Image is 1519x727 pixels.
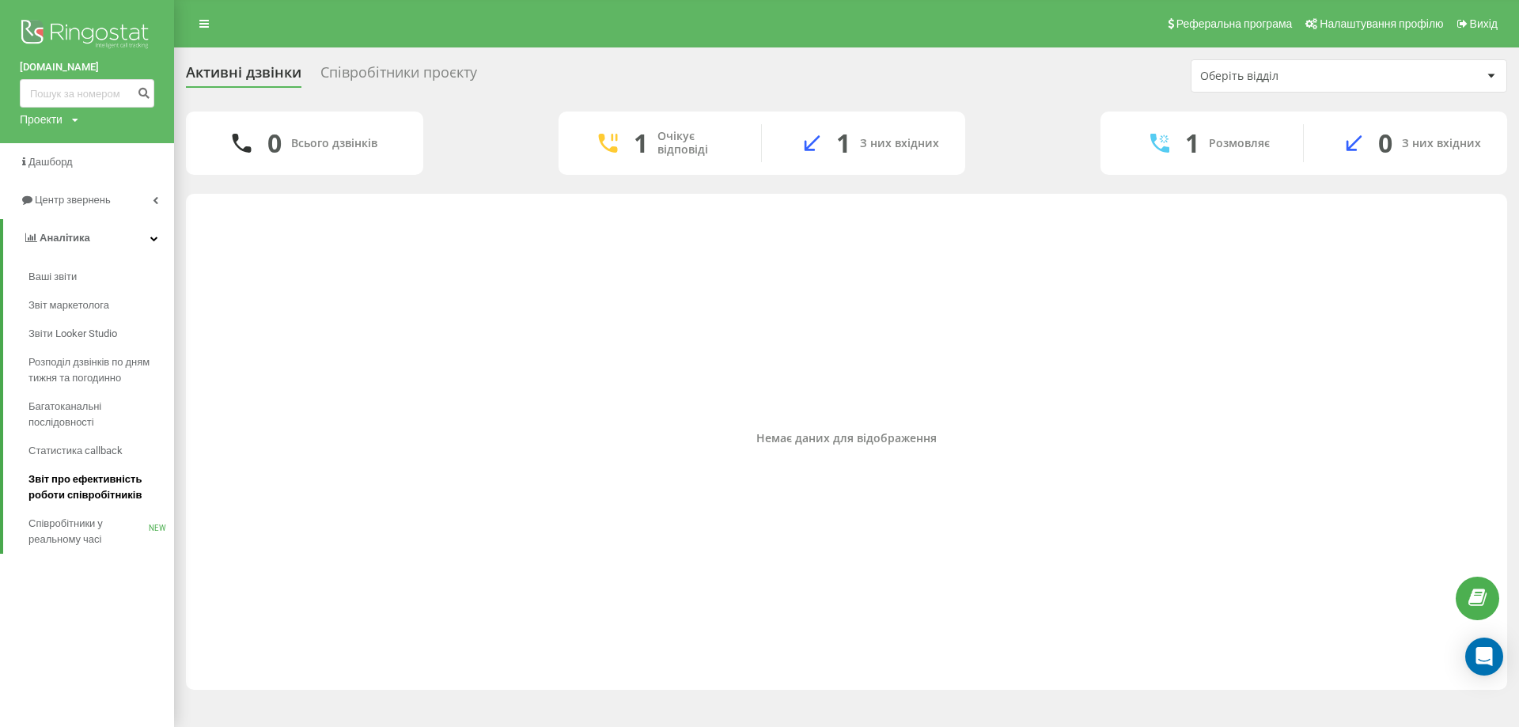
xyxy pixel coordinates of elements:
div: 1 [634,128,648,158]
span: Розподіл дзвінків по дням тижня та погодинно [28,354,166,386]
input: Пошук за номером [20,79,154,108]
div: З них вхідних [860,137,939,150]
a: Ваші звіти [28,263,174,291]
div: Розмовляє [1209,137,1270,150]
div: Оберіть відділ [1200,70,1389,83]
a: Розподіл дзвінків по дням тижня та погодинно [28,348,174,392]
a: Звіт маркетолога [28,291,174,320]
div: Очікує відповіді [657,130,737,157]
span: Статистика callback [28,443,123,459]
span: Ваші звіти [28,269,77,285]
div: 1 [1185,128,1199,158]
a: Багатоканальні послідовності [28,392,174,437]
div: 0 [267,128,282,158]
span: Налаштування профілю [1320,17,1443,30]
div: Активні дзвінки [186,64,301,89]
div: Проекти [20,112,63,127]
span: Звіт про ефективність роботи співробітників [28,471,166,503]
div: Співробітники проєкту [320,64,477,89]
a: Звіт про ефективність роботи співробітників [28,465,174,509]
span: Аналiтика [40,232,90,244]
a: [DOMAIN_NAME] [20,59,154,75]
span: Співробітники у реальному часі [28,516,149,547]
span: Звіти Looker Studio [28,326,117,342]
div: З них вхідних [1402,137,1481,150]
div: Немає даних для відображення [199,431,1494,445]
span: Багатоканальні послідовності [28,399,166,430]
img: Ringostat logo [20,16,154,55]
a: Аналiтика [3,219,174,257]
span: Звіт маркетолога [28,297,109,313]
a: Статистика callback [28,437,174,465]
div: 1 [836,128,850,158]
span: Реферальна програма [1176,17,1293,30]
div: 0 [1378,128,1392,158]
span: Дашборд [28,156,73,168]
a: Співробітники у реальному часіNEW [28,509,174,554]
div: Всього дзвінків [291,137,377,150]
span: Центр звернень [35,194,111,206]
a: Звіти Looker Studio [28,320,174,348]
span: Вихід [1470,17,1498,30]
div: Open Intercom Messenger [1465,638,1503,676]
